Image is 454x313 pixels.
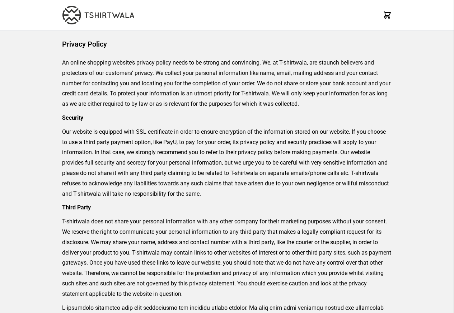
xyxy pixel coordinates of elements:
[62,114,83,121] strong: Security
[62,39,392,49] h1: Privacy Policy
[62,217,392,299] p: T-shirtwala does not share your personal information with any other company for their marketing p...
[62,58,392,109] p: An online shopping website’s privacy policy needs to be strong and convincing. We, at T-shirtwala...
[62,6,134,24] img: TW-LOGO-400-104.png
[62,204,91,211] strong: Third Party
[62,127,392,199] p: Our website is equipped with SSL certificate in order to ensure encryption of the information sto...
